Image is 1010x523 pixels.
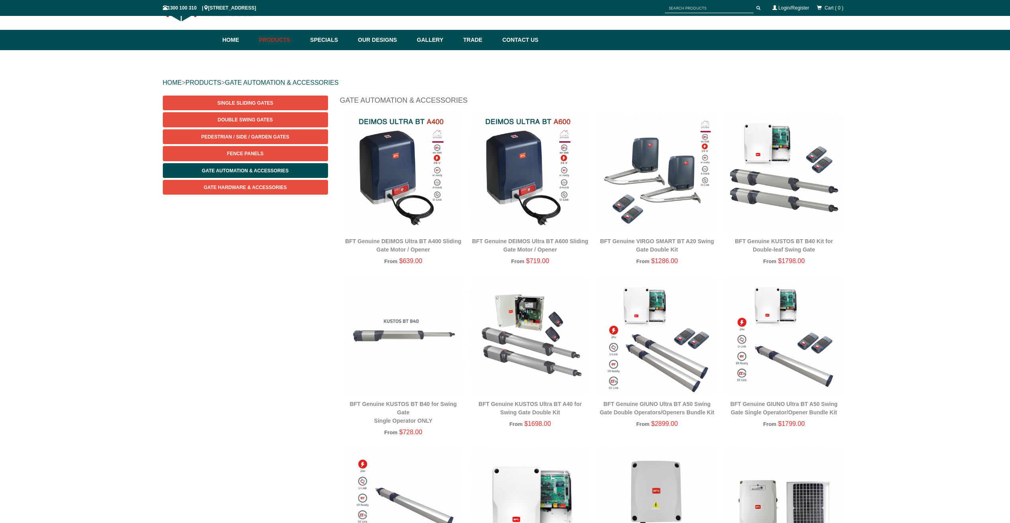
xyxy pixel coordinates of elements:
a: Our Designs [354,30,413,50]
a: Login/Register [778,5,809,11]
span: From [384,258,397,264]
a: BFT Genuine GIUNO Ultra BT A50 Swing Gate Double Operators/Openers Bundle Kit [600,401,714,416]
img: BFT Genuine KUSTOS BT B40 Kit for Double-leaf Swing Gate - Gate Warehouse [725,113,844,232]
a: GATE AUTOMATION & ACCESSORIES [225,79,338,86]
img: BFT Genuine VIRGO SMART BT A20 Swing Gate Double Kit - Gate Warehouse [598,113,717,232]
span: Double Swing Gates [218,117,273,123]
span: From [511,258,524,264]
a: Fence Panels [163,146,328,161]
div: > > [163,70,848,96]
span: From [636,258,649,264]
a: Trade [459,30,498,50]
span: Single Sliding Gates [217,100,273,106]
a: BFT Genuine KUSTOS BT B40 for Swing GateSingle Operator ONLY [350,401,457,424]
a: BFT Genuine KUSTOS BT B40 Kit for Double-leaf Swing Gate [735,238,833,253]
iframe: LiveChat chat widget [851,310,1010,495]
a: Gate Automation & Accessories [163,163,328,178]
a: BFT Genuine DEIMOS Ultra BT A400 Sliding Gate Motor / Opener [345,238,461,253]
span: 1300 100 310 | [STREET_ADDRESS] [163,5,256,11]
span: Gate Automation & Accessories [202,168,289,174]
a: BFT Genuine GIUNO Ultra BT A50 Swing Gate Single Operator/Opener Bundle Kit [730,401,837,416]
input: SEARCH PRODUCTS [665,3,754,13]
a: Pedestrian / Side / Garden Gates [163,129,328,144]
span: From [763,421,776,427]
img: BFT Genuine GIUNO Ultra BT A50 Swing Gate Single Operator/Opener Bundle Kit - Gate Warehouse [725,276,844,395]
img: BFT Genuine KUSTOS BT B40 for Swing Gate - Single Operator ONLY - Gate Warehouse [344,276,463,395]
a: Gallery [413,30,459,50]
span: $1698.00 [524,420,551,427]
a: PRODUCTS [186,79,221,86]
a: Contact Us [498,30,539,50]
a: Gate Hardware & Accessories [163,180,328,195]
a: HOME [163,79,182,86]
span: From [763,258,776,264]
a: Specials [306,30,354,50]
span: Gate Hardware & Accessories [204,185,287,190]
span: From [509,421,522,427]
img: BFT Genuine DEIMOS Ultra BT A600 Sliding Gate Motor / Opener - Gate Warehouse [471,113,590,232]
h1: Gate Automation & Accessories [340,96,848,109]
a: Double Swing Gates [163,112,328,127]
span: $1798.00 [778,258,805,264]
span: From [384,429,397,435]
span: Fence Panels [227,151,264,156]
img: BFT Genuine DEIMOS Ultra BT A400 Sliding Gate Motor / Opener - Gate Warehouse [344,113,463,232]
a: BFT Genuine VIRGO SMART BT A20 Swing Gate Double Kit [600,238,714,253]
span: Pedestrian / Side / Garden Gates [201,134,289,140]
span: $728.00 [399,429,422,435]
a: BFT Genuine KUSTOS Ultra BT A40 for Swing Gate Double Kit [479,401,582,416]
img: BFT Genuine KUSTOS Ultra BT A40 for Swing Gate Double Kit - Gate Warehouse [471,276,590,395]
a: Home [223,30,255,50]
span: $719.00 [526,258,549,264]
a: BFT Genuine DEIMOS Ultra BT A600 Sliding Gate Motor / Opener [472,238,588,253]
span: $1286.00 [651,258,678,264]
span: Cart ( 0 ) [824,5,843,11]
span: $639.00 [399,258,422,264]
span: $1799.00 [778,420,805,427]
img: BFT Genuine GIUNO Ultra BT A50 Swing Gate Double Operators/Openers Bundle Kit - Gate Warehouse [598,276,717,395]
span: $2899.00 [651,420,678,427]
span: From [636,421,649,427]
a: Single Sliding Gates [163,96,328,110]
a: Products [255,30,307,50]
